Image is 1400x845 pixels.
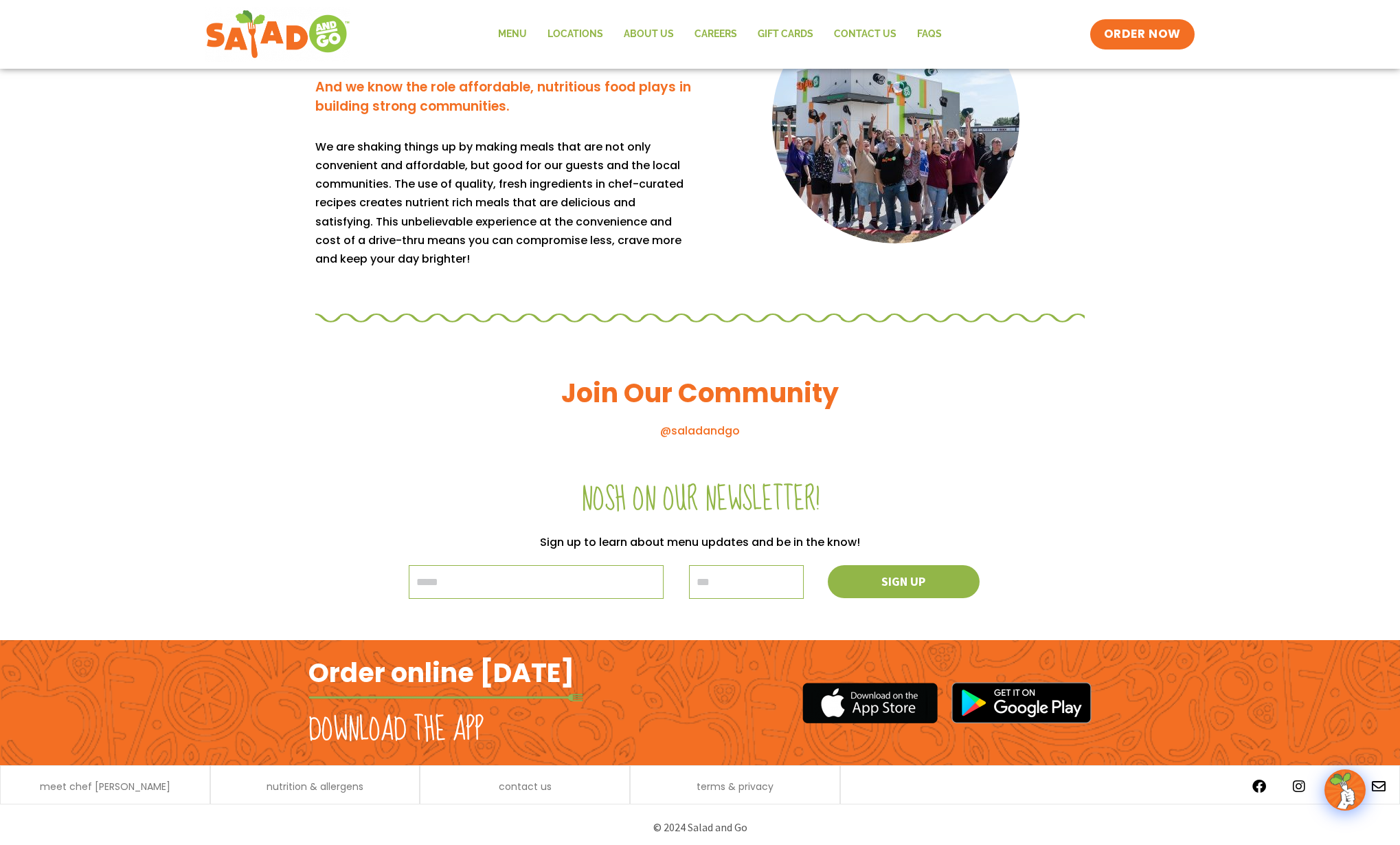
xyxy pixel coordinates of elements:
[205,7,350,62] img: new-SAG-logo-768×292
[308,711,484,749] h2: Download the app
[824,19,907,50] a: Contact Us
[315,533,1085,551] p: Sign up to learn about menu updates and be in the know!
[747,19,824,50] a: GIFT CARDS
[315,138,693,268] p: We are shaking things up by making meals that are not only convenient and affordable, but good fo...
[40,782,170,791] a: meet chef [PERSON_NAME]
[315,138,693,268] div: Page 2
[907,19,952,50] a: FAQs
[537,19,613,50] a: Locations
[802,681,938,725] img: appstore
[315,78,693,117] h4: And we know the role affordable, nutritious food plays in building strong communities.
[315,376,1085,410] h3: Join Our Community
[488,19,537,50] a: Menu
[660,423,740,439] a: @saladandgo
[315,481,1085,519] h2: Nosh on our newsletter!
[697,782,774,791] a: terms & privacy
[1326,771,1364,809] img: wpChatIcon
[684,19,747,50] a: Careers
[1104,26,1181,43] span: ORDER NOW
[828,565,980,598] button: Sign up
[315,818,1085,837] p: © 2024 Salad and Go
[613,19,684,50] a: About Us
[267,782,363,791] a: nutrition & allergens
[1090,19,1195,50] a: ORDER NOW
[488,19,952,50] nav: Menu
[308,694,583,701] img: fork
[499,782,552,791] a: contact us
[881,575,925,588] span: Sign up
[951,682,1092,723] img: google_play
[308,656,574,690] h2: Order online [DATE]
